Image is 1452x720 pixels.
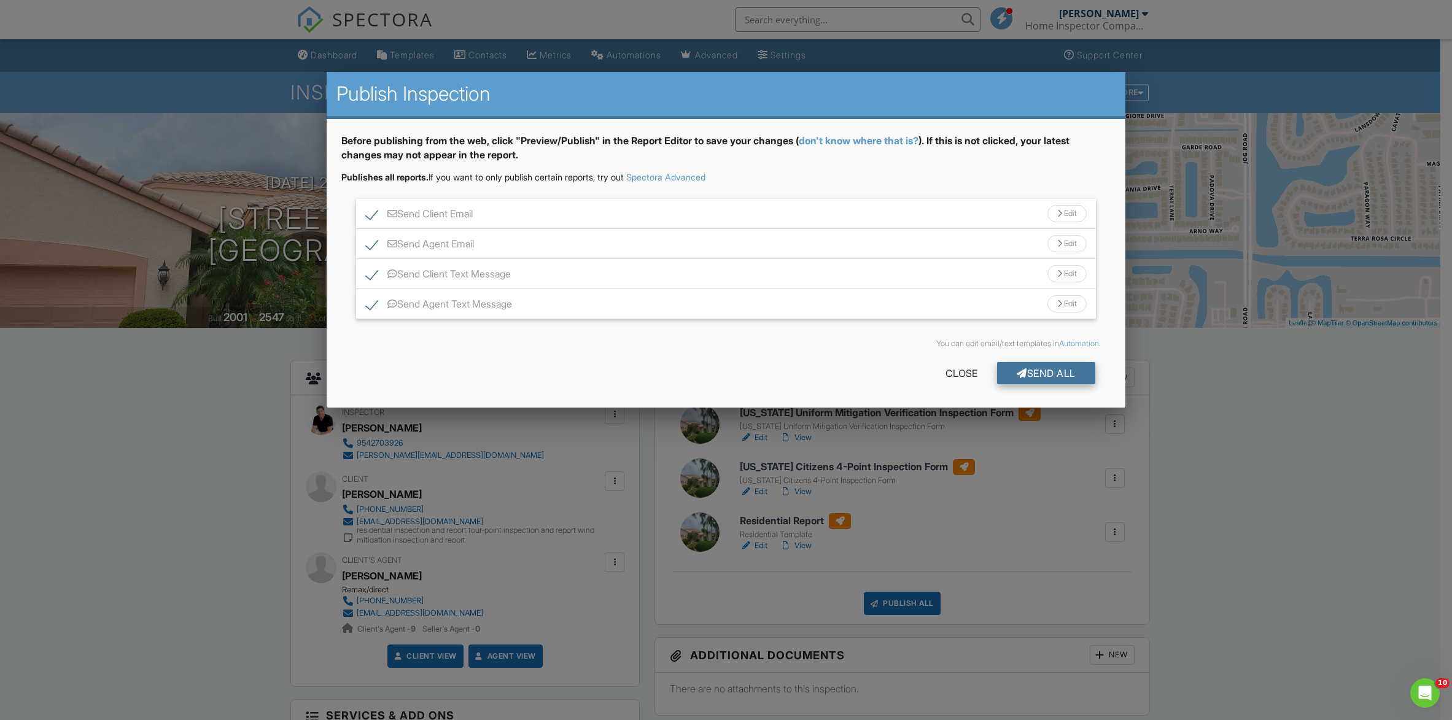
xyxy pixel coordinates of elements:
span: If you want to only publish certain reports, try out [341,172,624,182]
label: Send Agent Text Message [366,298,512,314]
div: You can edit email/text templates in . [351,339,1101,349]
a: Spectora Advanced [626,172,705,182]
div: Edit [1047,265,1087,282]
label: Send Client Email [366,208,473,223]
div: Edit [1047,235,1087,252]
label: Send Agent Email [366,238,474,254]
div: Edit [1047,205,1087,222]
h2: Publish Inspection [336,82,1116,106]
div: Send All [997,362,1095,384]
div: Edit [1047,295,1087,312]
a: don't know where that is? [799,134,918,147]
div: Before publishing from the web, click "Preview/Publish" in the Report Editor to save your changes... [341,134,1111,171]
strong: Publishes all reports. [341,172,429,182]
div: Close [926,362,997,384]
iframe: Intercom live chat [1410,678,1440,708]
a: Automation [1059,339,1099,348]
span: 10 [1435,678,1450,688]
label: Send Client Text Message [366,268,511,284]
